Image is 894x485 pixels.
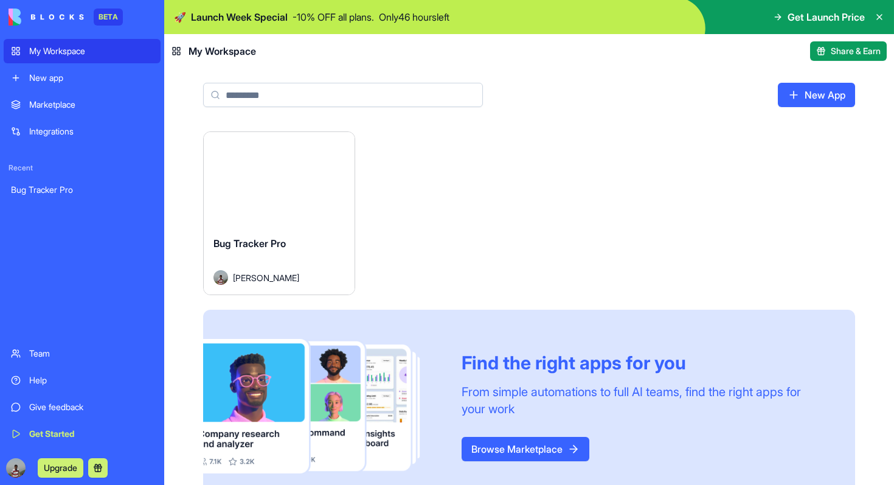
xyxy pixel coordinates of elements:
[293,10,374,24] p: - 10 % OFF all plans.
[38,458,83,478] button: Upgrade
[379,10,449,24] p: Only 46 hours left
[203,131,355,295] a: Bug Tracker ProAvatar[PERSON_NAME]
[29,72,153,84] div: New app
[29,125,153,138] div: Integrations
[4,92,161,117] a: Marketplace
[4,422,161,446] a: Get Started
[38,461,83,473] a: Upgrade
[29,99,153,111] div: Marketplace
[11,184,153,196] div: Bug Tracker Pro
[174,10,186,24] span: 🚀
[4,395,161,419] a: Give feedback
[810,41,887,61] button: Share & Earn
[831,45,881,57] span: Share & Earn
[4,368,161,393] a: Help
[462,383,826,417] div: From simple automations to full AI teams, find the right apps for your work
[213,270,228,285] img: Avatar
[189,44,256,58] span: My Workspace
[4,163,161,173] span: Recent
[462,352,826,374] div: Find the right apps for you
[9,9,84,26] img: logo
[203,339,442,473] img: Frame_181_egmpey.png
[4,341,161,366] a: Team
[213,237,286,249] span: Bug Tracker Pro
[29,428,153,440] div: Get Started
[6,458,26,478] img: ACg8ocIeA4F1kSB3Y0sH_gJ6W73CEdjnAXv16UemFF3ExaIllVlBI6I4=s96-c
[9,9,123,26] a: BETA
[4,66,161,90] a: New app
[191,10,288,24] span: Launch Week Special
[233,271,299,284] span: [PERSON_NAME]
[29,374,153,386] div: Help
[29,45,153,57] div: My Workspace
[4,119,161,144] a: Integrations
[4,178,161,202] a: Bug Tracker Pro
[778,83,855,107] a: New App
[788,10,865,24] span: Get Launch Price
[4,39,161,63] a: My Workspace
[462,437,589,461] a: Browse Marketplace
[94,9,123,26] div: BETA
[29,401,153,413] div: Give feedback
[29,347,153,360] div: Team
